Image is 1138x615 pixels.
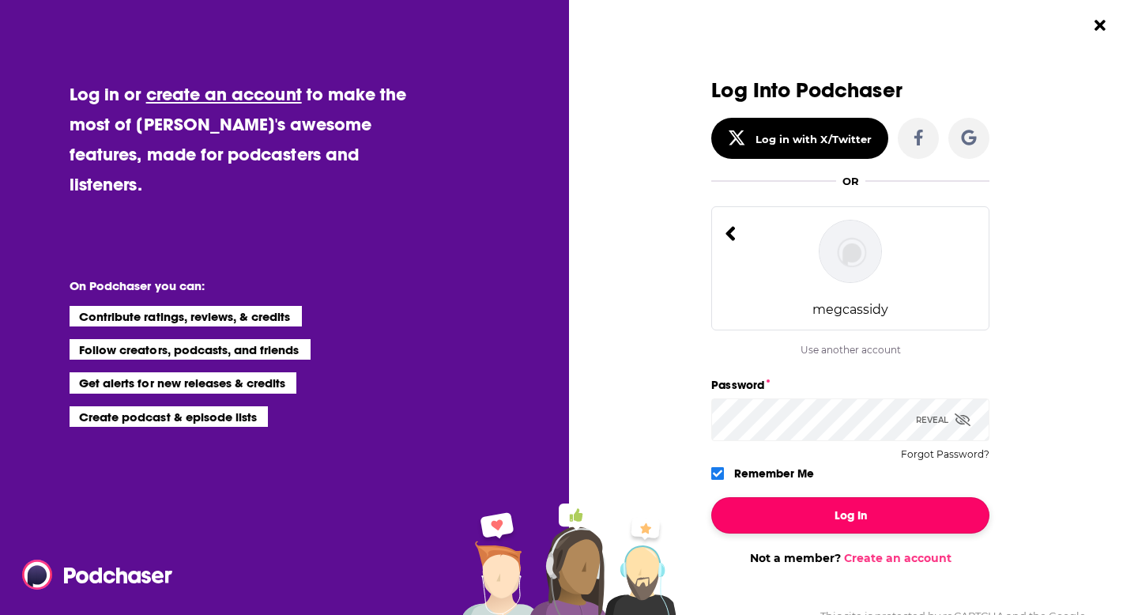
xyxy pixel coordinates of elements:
a: Create an account [844,551,951,565]
li: Create podcast & episode lists [70,406,268,427]
img: Podchaser - Follow, Share and Rate Podcasts [22,560,174,590]
a: Podchaser - Follow, Share and Rate Podcasts [22,560,161,590]
li: On Podchaser you can: [70,278,386,293]
div: megcassidy [812,302,888,317]
li: Get alerts for new releases & credits [70,372,296,393]
div: Not a member? [711,551,989,565]
a: create an account [146,83,302,105]
div: Log in with X/Twitter [756,133,872,145]
div: Use another account [711,344,989,356]
div: OR [842,175,859,187]
li: Follow creators, podcasts, and friends [70,339,311,360]
label: Remember Me [734,463,814,484]
button: Log in with X/Twitter [711,118,888,159]
li: Contribute ratings, reviews, & credits [70,306,302,326]
div: Reveal [916,398,970,441]
h3: Log Into Podchaser [711,79,989,102]
img: megcassidy [819,220,882,283]
label: Password [711,375,989,395]
button: Forgot Password? [901,449,989,460]
button: Log In [711,497,989,534]
button: Close Button [1085,10,1115,40]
